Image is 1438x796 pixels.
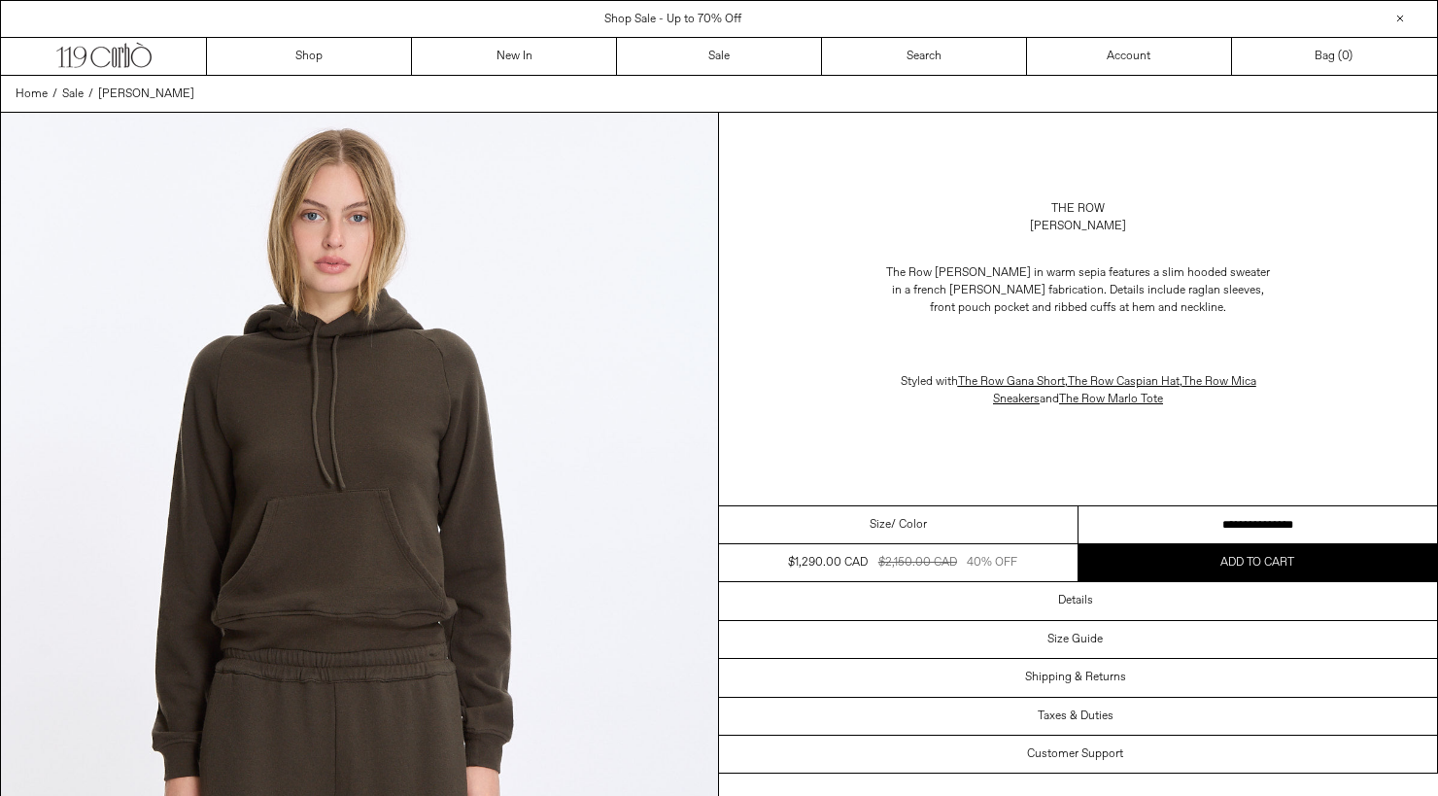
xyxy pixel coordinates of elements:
[62,87,84,102] span: Sale
[16,87,48,102] span: Home
[884,255,1273,327] p: The Row [PERSON_NAME] in warm sepia features a slim hooded sweater in a french [PERSON_NAME] fabr...
[788,554,868,571] div: $1,290.00 CAD
[52,86,57,103] span: /
[88,86,93,103] span: /
[1025,671,1126,684] h3: Shipping & Returns
[1059,392,1163,407] a: The Row Marlo Tote
[878,554,957,571] div: $2,150.00 CAD
[901,374,1256,407] span: Styled with , , and
[1220,555,1294,571] span: Add to cart
[891,516,927,534] span: / Color
[1030,218,1126,235] div: [PERSON_NAME]
[1027,747,1123,761] h3: Customer Support
[98,87,194,102] span: [PERSON_NAME]
[1078,544,1438,581] button: Add to cart
[412,38,617,75] a: New In
[207,38,412,75] a: Shop
[1047,633,1103,646] h3: Size Guide
[958,374,1065,390] a: The Row Gana Short
[967,554,1017,571] div: 40% OFF
[62,86,84,103] a: Sale
[1058,594,1093,607] h3: Details
[1038,709,1113,723] h3: Taxes & Duties
[1232,38,1437,75] a: Bag ()
[16,86,48,103] a: Home
[98,86,194,103] a: [PERSON_NAME]
[1342,49,1349,64] span: 0
[1027,38,1232,75] a: Account
[617,38,822,75] a: Sale
[870,516,891,534] span: Size
[1342,48,1352,65] span: )
[1068,374,1180,390] a: The Row Caspian Hat
[1051,200,1105,218] a: The Row
[822,38,1027,75] a: Search
[604,12,741,27] a: Shop Sale - Up to 70% Off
